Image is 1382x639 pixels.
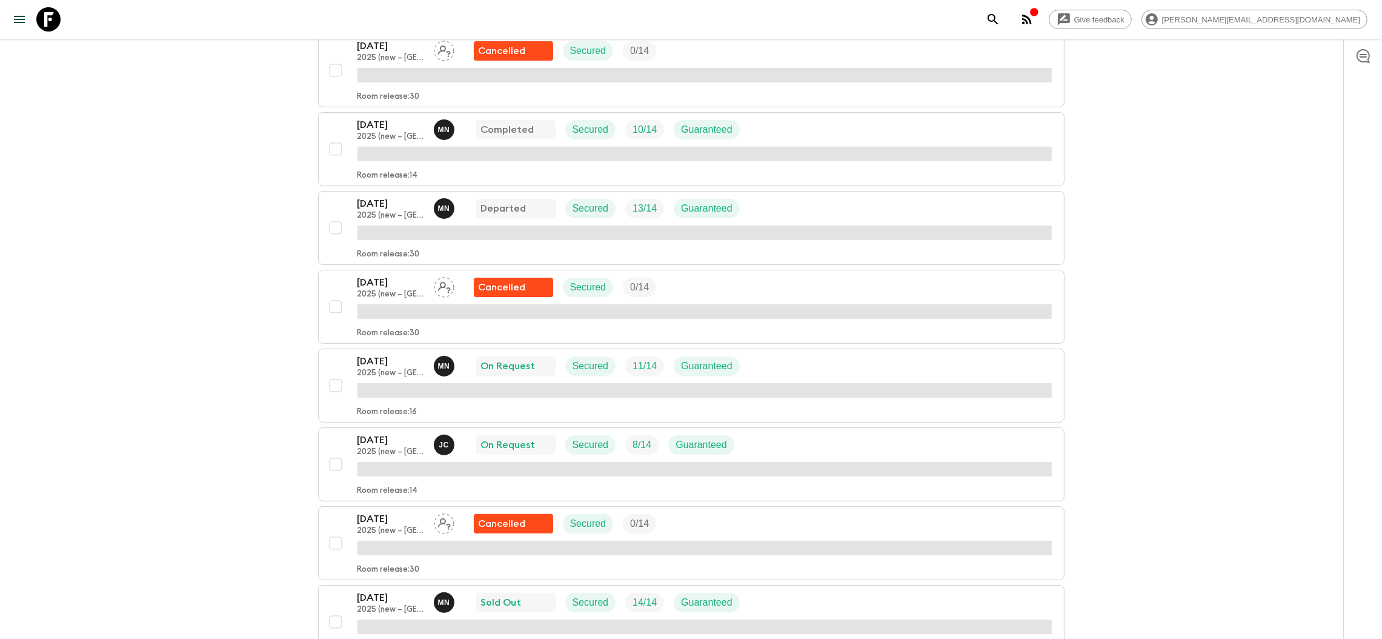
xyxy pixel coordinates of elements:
[434,517,454,527] span: Assign pack leader
[357,211,424,221] p: 2025 (new – [GEOGRAPHIC_DATA])
[623,41,656,61] div: Trip Fill
[630,44,649,58] p: 0 / 14
[318,506,1065,580] button: [DATE]2025 (new – [GEOGRAPHIC_DATA])Assign pack leaderFlash Pack cancellationSecuredTrip FillRoom...
[573,359,609,373] p: Secured
[481,201,527,216] p: Departed
[357,486,418,496] p: Room release: 14
[573,201,609,216] p: Secured
[623,514,656,534] div: Trip Fill
[573,122,609,137] p: Secured
[357,447,424,457] p: 2025 (new – [GEOGRAPHIC_DATA])
[563,514,614,534] div: Secured
[434,435,457,455] button: JC
[633,359,657,373] p: 11 / 14
[434,44,454,54] span: Assign pack leader
[357,512,424,526] p: [DATE]
[633,201,657,216] p: 13 / 14
[434,438,457,448] span: Juno Choi
[357,590,424,605] p: [DATE]
[625,435,659,455] div: Trip Fill
[630,280,649,295] p: 0 / 14
[623,278,656,297] div: Trip Fill
[570,44,606,58] p: Secured
[357,39,424,53] p: [DATE]
[357,407,417,417] p: Room release: 16
[318,191,1065,265] button: [DATE]2025 (new – [GEOGRAPHIC_DATA])Maho NagaredaDepartedSecuredTrip FillGuaranteedRoom release:30
[633,122,657,137] p: 10 / 14
[565,593,616,612] div: Secured
[474,41,553,61] div: Flash Pack cancellation
[434,596,457,606] span: Maho Nagareda
[357,605,424,615] p: 2025 (new – [GEOGRAPHIC_DATA])
[434,281,454,290] span: Assign pack leader
[479,280,526,295] p: Cancelled
[630,517,649,531] p: 0 / 14
[481,595,522,610] p: Sold Out
[981,7,1005,32] button: search adventures
[563,41,614,61] div: Secured
[357,526,424,536] p: 2025 (new – [GEOGRAPHIC_DATA])
[681,122,733,137] p: Guaranteed
[357,354,424,369] p: [DATE]
[570,517,606,531] p: Secured
[565,199,616,218] div: Secured
[357,132,424,142] p: 2025 (new – [GEOGRAPHIC_DATA])
[1068,15,1131,24] span: Give feedback
[570,280,606,295] p: Secured
[438,361,450,371] p: M N
[481,122,534,137] p: Completed
[481,359,536,373] p: On Request
[357,118,424,132] p: [DATE]
[357,250,420,259] p: Room release: 30
[434,123,457,133] span: Maho Nagareda
[633,438,651,452] p: 8 / 14
[357,92,420,102] p: Room release: 30
[357,369,424,378] p: 2025 (new – [GEOGRAPHIC_DATA])
[438,598,450,607] p: M N
[434,356,457,376] button: MN
[357,196,424,211] p: [DATE]
[318,427,1065,501] button: [DATE]2025 (new – [GEOGRAPHIC_DATA])Juno ChoiOn RequestSecuredTrip FillGuaranteedRoom release:14
[479,44,526,58] p: Cancelled
[439,440,449,450] p: J C
[357,433,424,447] p: [DATE]
[318,270,1065,344] button: [DATE]2025 (new – [GEOGRAPHIC_DATA])Assign pack leaderFlash Pack cancellationSecuredTrip FillRoom...
[479,517,526,531] p: Cancelled
[625,593,664,612] div: Trip Fill
[681,201,733,216] p: Guaranteed
[434,592,457,613] button: MN
[481,438,536,452] p: On Request
[633,595,657,610] p: 14 / 14
[573,438,609,452] p: Secured
[357,329,420,338] p: Room release: 30
[1049,10,1132,29] a: Give feedback
[676,438,727,452] p: Guaranteed
[434,360,457,369] span: Maho Nagareda
[565,356,616,376] div: Secured
[565,120,616,139] div: Secured
[1155,15,1367,24] span: [PERSON_NAME][EMAIL_ADDRESS][DOMAIN_NAME]
[357,53,424,63] p: 2025 (new – [GEOGRAPHIC_DATA])
[7,7,32,32] button: menu
[318,112,1065,186] button: [DATE]2025 (new – [GEOGRAPHIC_DATA])Maho NagaredaCompletedSecuredTrip FillGuaranteedRoom release:14
[573,595,609,610] p: Secured
[474,514,553,534] div: Flash Pack cancellation
[318,33,1065,107] button: [DATE]2025 (new – [GEOGRAPHIC_DATA])Assign pack leaderFlash Pack cancellationSecuredTrip FillRoom...
[474,278,553,297] div: Flash Pack cancellation
[681,595,733,610] p: Guaranteed
[625,199,664,218] div: Trip Fill
[1141,10,1367,29] div: [PERSON_NAME][EMAIL_ADDRESS][DOMAIN_NAME]
[625,356,664,376] div: Trip Fill
[318,349,1065,423] button: [DATE]2025 (new – [GEOGRAPHIC_DATA])Maho NagaredaOn RequestSecuredTrip FillGuaranteedRoom release:16
[357,565,420,575] p: Room release: 30
[357,290,424,299] p: 2025 (new – [GEOGRAPHIC_DATA])
[434,202,457,212] span: Maho Nagareda
[563,278,614,297] div: Secured
[625,120,664,139] div: Trip Fill
[681,359,733,373] p: Guaranteed
[357,171,418,181] p: Room release: 14
[357,275,424,290] p: [DATE]
[565,435,616,455] div: Secured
